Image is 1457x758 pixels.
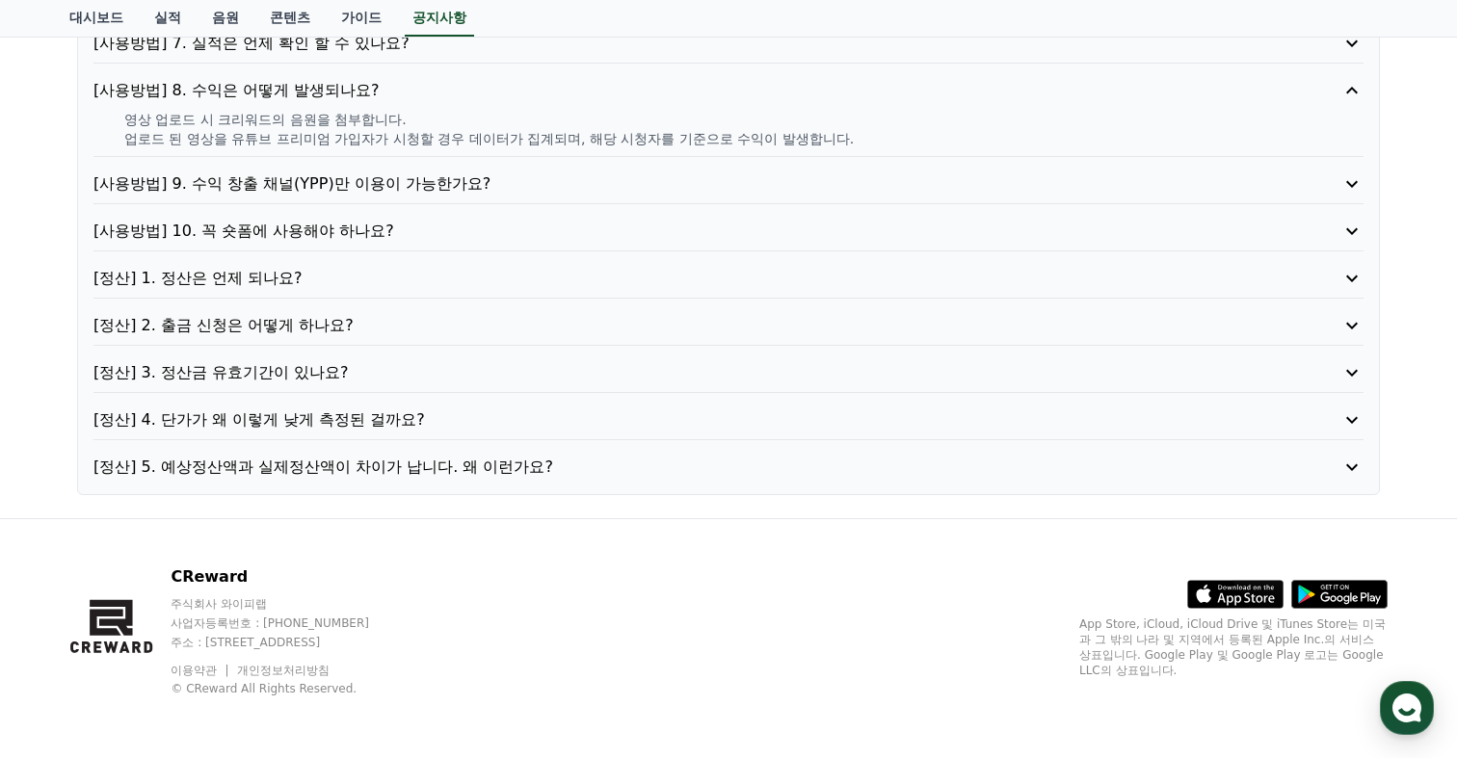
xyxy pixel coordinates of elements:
[93,220,1364,243] button: [사용방법] 10. 꼭 숏폼에 사용해야 하나요?
[127,598,249,646] a: 대화
[124,129,1364,148] p: 업로드 된 영상을 유튜브 프리미엄 가입자가 시청할 경우 데이터가 집계되며, 해당 시청자를 기준으로 수익이 발생합니다.
[249,598,370,646] a: 설정
[93,79,1262,102] p: [사용방법] 8. 수익은 어떻게 발생되나요?
[93,267,1262,290] p: [정산] 1. 정산은 언제 되나요?
[93,456,1364,479] button: [정산] 5. 예상정산액과 실제정산액이 차이가 납니다. 왜 이런가요?
[93,314,1364,337] button: [정산] 2. 출금 신청은 어떻게 하나요?
[298,627,321,642] span: 설정
[93,267,1364,290] button: [정산] 1. 정산은 언제 되나요?
[171,565,406,588] p: CReward
[171,615,406,631] p: 사업자등록번호 : [PHONE_NUMBER]
[93,172,1364,196] button: [사용방법] 9. 수익 창출 채널(YPP)만 이용이 가능한가요?
[93,79,1364,102] button: [사용방법] 8. 수익은 어떻게 발생되나요?
[93,408,1364,431] button: [정산] 4. 단가가 왜 이렇게 낮게 측정된 걸까요?
[93,172,1262,196] p: [사용방법] 9. 수익 창출 채널(YPP)만 이용이 가능한가요?
[93,361,1364,384] button: [정산] 3. 정산금 유효기간이 있나요?
[93,220,1262,243] p: [사용방법] 10. 꼭 숏폼에 사용해야 하나요?
[171,681,406,696] p: © CReward All Rights Reserved.
[93,32,1364,55] button: [사용방법] 7. 실적은 언제 확인 할 수 있나요?
[93,314,1262,337] p: [정산] 2. 출금 신청은 어떻게 하나요?
[171,664,231,677] a: 이용약관
[1079,616,1388,678] p: App Store, iCloud, iCloud Drive 및 iTunes Store는 미국과 그 밖의 나라 및 지역에서 등록된 Apple Inc.의 서비스 상표입니다. Goo...
[171,596,406,612] p: 주식회사 와이피랩
[176,628,199,643] span: 대화
[61,627,72,642] span: 홈
[93,361,1262,384] p: [정산] 3. 정산금 유효기간이 있나요?
[237,664,330,677] a: 개인정보처리방침
[6,598,127,646] a: 홈
[93,32,1262,55] p: [사용방법] 7. 실적은 언제 확인 할 수 있나요?
[93,408,1262,431] p: [정산] 4. 단가가 왜 이렇게 낮게 측정된 걸까요?
[124,110,1364,129] p: 영상 업로드 시 크리워드의 음원을 첨부합니다.
[93,456,1262,479] p: [정산] 5. 예상정산액과 실제정산액이 차이가 납니다. 왜 이런가요?
[171,635,406,650] p: 주소 : [STREET_ADDRESS]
